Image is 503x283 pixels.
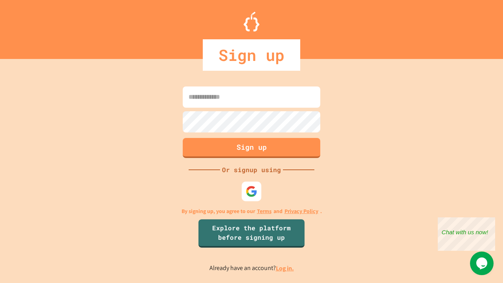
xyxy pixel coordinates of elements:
[285,207,318,215] a: Privacy Policy
[198,219,305,248] a: Explore the platform before signing up
[203,39,300,71] div: Sign up
[209,263,294,273] p: Already have an account?
[183,138,320,158] button: Sign up
[257,207,272,215] a: Terms
[220,165,283,175] div: Or signup using
[182,207,322,215] p: By signing up, you agree to our and .
[470,252,495,275] iframe: chat widget
[244,12,259,31] img: Logo.svg
[276,264,294,272] a: Log in.
[246,186,257,197] img: google-icon.svg
[438,217,495,251] iframe: chat widget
